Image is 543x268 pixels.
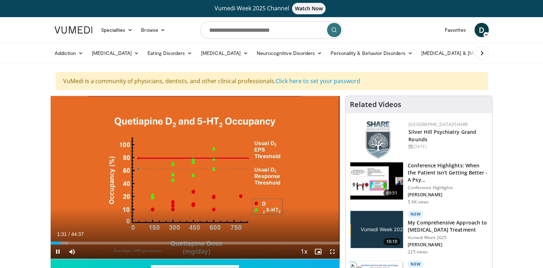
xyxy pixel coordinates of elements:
[417,46,519,60] a: [MEDICAL_DATA] & [MEDICAL_DATA]
[408,219,488,233] h3: My Comprehensive Approach to [MEDICAL_DATA] Treatment
[441,23,470,37] a: Favorites
[65,244,79,259] button: Mute
[196,46,252,60] a: [MEDICAL_DATA]
[71,231,84,237] span: 44:37
[408,261,423,268] p: New
[408,249,428,255] p: 225 views
[383,238,401,245] span: 10:10
[350,100,401,109] h4: Related Videos
[408,211,423,218] p: New
[87,46,143,60] a: [MEDICAL_DATA]
[408,162,488,183] h3: Conference Highlights: When the Patient Isn't Getting Better - A Psy…
[51,242,340,244] div: Progress Bar
[366,121,391,159] img: f8aaeb6d-318f-4fcf-bd1d-54ce21f29e87.png.150x105_q85_autocrop_double_scale_upscale_version-0.2.png
[383,189,401,197] span: 69:51
[408,185,488,191] p: Conference Highlights
[56,3,488,14] a: Vumedi Week 2025 ChannelWatch Now
[51,96,340,259] video-js: Video Player
[276,77,360,85] a: Click here to set your password
[69,231,70,237] span: /
[97,23,137,37] a: Specialties
[137,23,170,37] a: Browse
[56,72,488,90] div: VuMedi is a community of physicians, dentists, and other clinical professionals.
[350,211,488,255] a: 10:10 New My Comprehensive Approach to [MEDICAL_DATA] Treatment Vumedi Week 2025 [PERSON_NAME] 22...
[408,235,488,241] p: Vumedi Week 2025
[408,121,468,127] a: [GEOGRAPHIC_DATA]/SHARE
[350,162,403,199] img: 4362ec9e-0993-4580-bfd4-8e18d57e1d49.150x105_q85_crop-smart_upscale.jpg
[252,46,327,60] a: Neurocognitive Disorders
[292,3,326,14] span: Watch Now
[408,143,487,150] div: [DATE]
[408,199,429,205] p: 5.6K views
[408,192,488,198] p: [PERSON_NAME]
[55,26,92,34] img: VuMedi Logo
[311,244,325,259] button: Enable picture-in-picture mode
[51,244,65,259] button: Pause
[408,128,476,143] a: Silver Hill Psychiatry Grand Rounds
[57,231,67,237] span: 1:31
[350,211,403,248] img: ae1082c4-cc90-4cd6-aa10-009092bfa42a.jpg.150x105_q85_crop-smart_upscale.jpg
[350,162,488,205] a: 69:51 Conference Highlights: When the Patient Isn't Getting Better - A Psy… Conference Highlights...
[474,23,489,37] a: D
[408,242,488,248] p: [PERSON_NAME]
[325,244,340,259] button: Fullscreen
[50,46,88,60] a: Addiction
[200,21,343,39] input: Search topics, interventions
[326,46,417,60] a: Personality & Behavior Disorders
[297,244,311,259] button: Playback Rate
[143,46,196,60] a: Eating Disorders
